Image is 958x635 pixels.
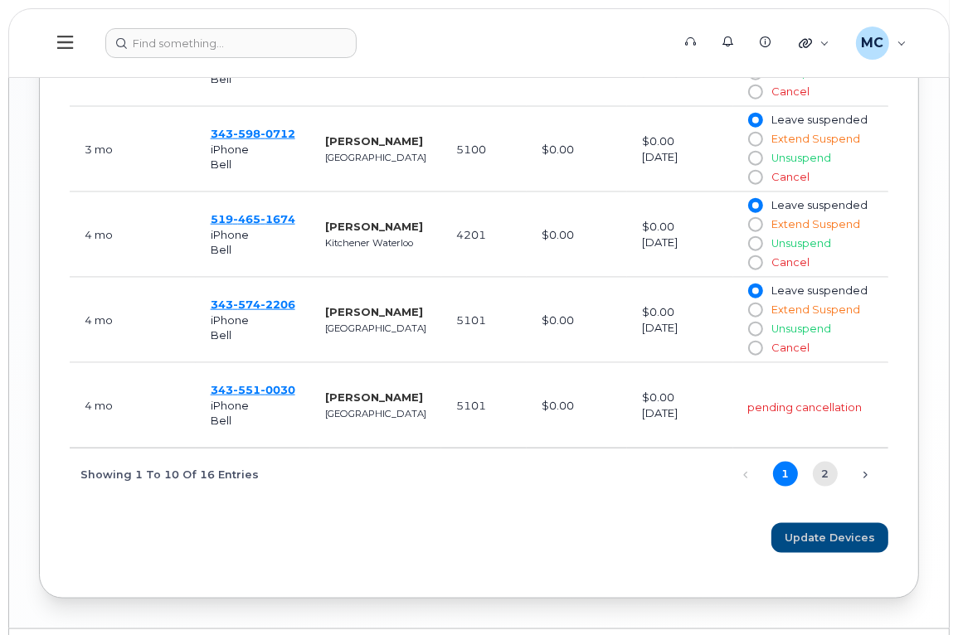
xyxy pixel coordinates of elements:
span: Unsuspend [772,152,832,164]
input: Leave suspended [748,284,761,298]
a: 3435742206 [211,298,295,311]
td: $0.00 [527,278,627,363]
td: $0.00 [527,363,627,448]
input: Unsuspend [748,322,761,336]
span: Cancel [772,171,810,183]
span: Extend Suspend [772,218,861,230]
span: 598 [233,127,260,140]
td: April 29, 2025 12:20 [70,278,196,363]
span: 551 [233,383,260,396]
input: Leave suspended [748,114,761,127]
input: Cancel [748,342,761,355]
strong: [PERSON_NAME] [325,220,423,233]
small: [GEOGRAPHIC_DATA] [325,152,426,163]
input: Cancel [748,85,761,99]
td: 5100 [441,107,527,192]
div: Showing 1 to 10 of 16 entries [70,459,259,487]
input: Extend Suspend [748,218,761,231]
span: MC [861,33,883,53]
span: Update Devices [785,530,875,545]
span: 1674 [260,212,295,225]
div: Quicklinks [787,27,841,60]
div: [DATE] [642,235,718,250]
strong: [PERSON_NAME] [325,305,423,318]
td: $0.00 [527,192,627,278]
td: $0.00 [527,107,627,192]
span: Unsuspend [772,237,832,250]
span: Bell [211,72,231,85]
small: [GEOGRAPHIC_DATA] [325,322,426,334]
span: Leave suspended [772,284,868,297]
span: iPhone [211,313,249,327]
span: iPhone [211,399,249,412]
a: 2 [813,462,838,487]
small: [GEOGRAPHIC_DATA] [325,408,426,419]
span: Extend Suspend [772,303,861,316]
a: Previous [733,463,758,487]
button: Update Devices [771,523,888,553]
span: 343 [211,383,295,396]
input: Cancel [748,171,761,184]
span: Unsuspend [772,322,832,335]
span: 343 [211,298,295,311]
span: 0030 [260,383,295,396]
td: $0.00 [627,363,733,448]
span: iPhone [211,228,249,241]
small: Kitchener Waterloo [325,237,413,249]
td: 4201 [441,192,527,278]
span: Cancel [772,256,810,269]
td: 5101 [441,363,527,448]
strong: [PERSON_NAME] [325,134,423,148]
td: April 24, 2025 07:59 [70,192,196,278]
a: 3435980712 [211,127,295,140]
div: [DATE] [642,320,718,336]
span: Bell [211,328,231,342]
span: 0712 [260,127,295,140]
td: May 24, 2025 04:37 [70,107,196,192]
input: Extend Suspend [748,133,761,146]
span: Bell [211,158,231,171]
td: $0.00 [627,192,733,278]
td: $0.00 [627,278,733,363]
a: Next [853,463,878,487]
span: 519 [211,212,295,225]
a: 3435510030 [211,383,295,396]
input: Cancel [748,256,761,269]
span: pending cancellation [748,400,863,414]
span: 343 [211,127,295,140]
td: $0.00 [627,107,733,192]
div: Mark Chapeskie [844,27,918,60]
span: Bell [211,243,231,256]
span: iPhone [211,143,249,156]
td: April 29, 2025 12:13 [70,363,196,448]
span: Leave suspended [772,114,868,126]
a: 1 [773,462,798,487]
span: Cancel [772,342,810,354]
strong: [PERSON_NAME] [325,390,423,404]
span: Extend Suspend [772,133,861,145]
input: Find something... [105,28,357,58]
span: Cancel [772,85,810,98]
div: [DATE] [642,149,718,165]
input: Unsuspend [748,237,761,250]
input: Leave suspended [748,199,761,212]
div: [DATE] [642,405,718,421]
span: 574 [233,298,260,311]
a: 5194651674 [211,212,295,225]
span: Bell [211,414,231,427]
input: Unsuspend [748,152,761,165]
span: 2206 [260,298,295,311]
span: 465 [233,212,260,225]
input: Extend Suspend [748,303,761,317]
span: Leave suspended [772,199,868,211]
td: 5101 [441,278,527,363]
